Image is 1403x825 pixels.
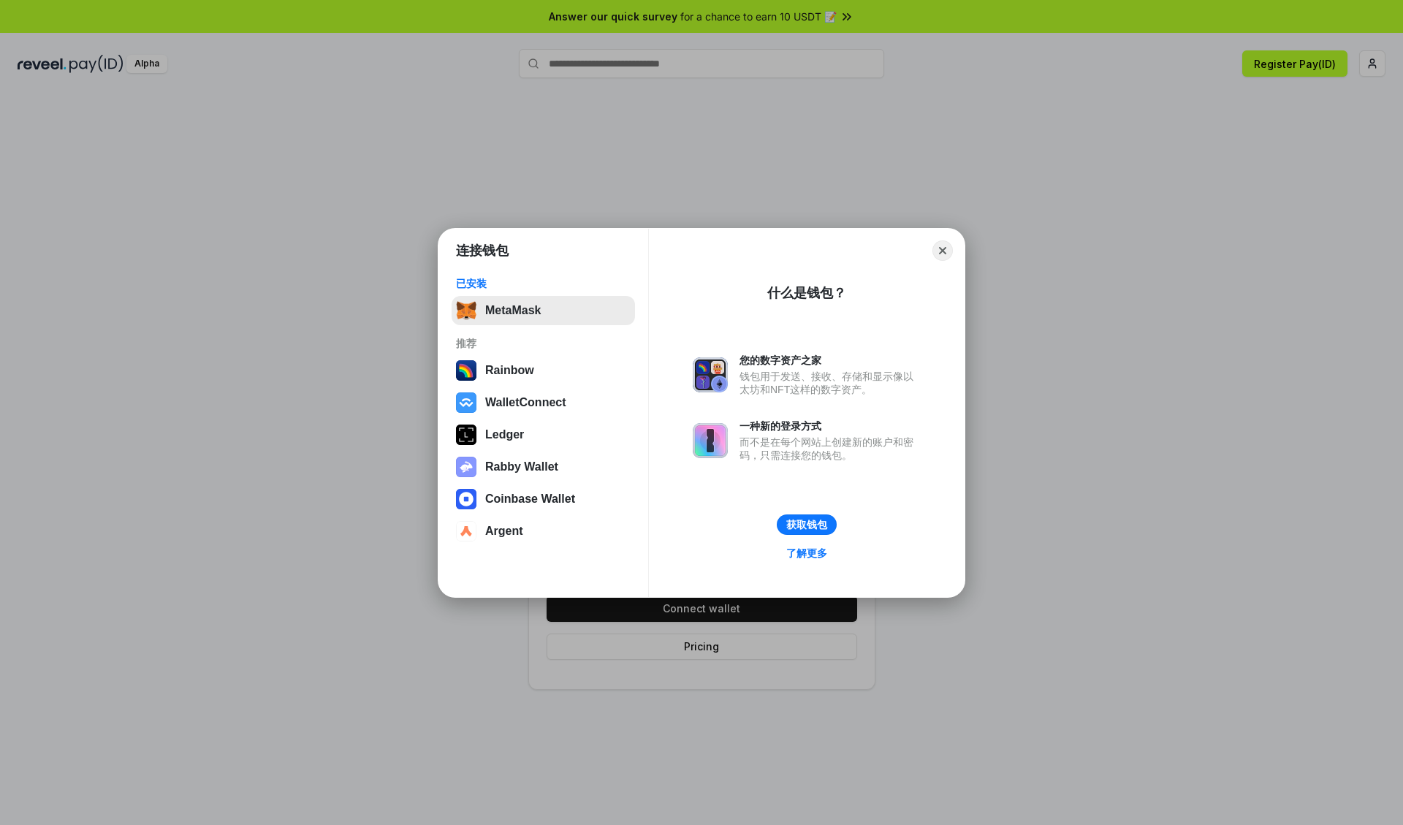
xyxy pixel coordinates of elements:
[693,423,728,458] img: svg+xml,%3Csvg%20xmlns%3D%22http%3A%2F%2Fwww.w3.org%2F2000%2Fsvg%22%20fill%3D%22none%22%20viewBox...
[452,420,635,449] button: Ledger
[739,370,921,396] div: 钱包用于发送、接收、存储和显示像以太坊和NFT这样的数字资产。
[786,518,827,531] div: 获取钱包
[456,242,509,259] h1: 连接钱包
[739,354,921,367] div: 您的数字资产之家
[452,484,635,514] button: Coinbase Wallet
[452,517,635,546] button: Argent
[456,300,476,321] img: svg+xml,%3Csvg%20fill%3D%22none%22%20height%3D%2233%22%20viewBox%3D%220%200%2035%2033%22%20width%...
[452,388,635,417] button: WalletConnect
[452,356,635,385] button: Rainbow
[485,396,566,409] div: WalletConnect
[693,357,728,392] img: svg+xml,%3Csvg%20xmlns%3D%22http%3A%2F%2Fwww.w3.org%2F2000%2Fsvg%22%20fill%3D%22none%22%20viewBox...
[452,296,635,325] button: MetaMask
[767,284,846,302] div: 什么是钱包？
[456,521,476,541] img: svg+xml,%3Csvg%20width%3D%2228%22%20height%3D%2228%22%20viewBox%3D%220%200%2028%2028%22%20fill%3D...
[777,514,837,535] button: 获取钱包
[456,392,476,413] img: svg+xml,%3Csvg%20width%3D%2228%22%20height%3D%2228%22%20viewBox%3D%220%200%2028%2028%22%20fill%3D...
[456,457,476,477] img: svg+xml,%3Csvg%20xmlns%3D%22http%3A%2F%2Fwww.w3.org%2F2000%2Fsvg%22%20fill%3D%22none%22%20viewBox...
[485,304,541,317] div: MetaMask
[452,452,635,482] button: Rabby Wallet
[456,337,631,350] div: 推荐
[485,525,523,538] div: Argent
[456,360,476,381] img: svg+xml,%3Csvg%20width%3D%22120%22%20height%3D%22120%22%20viewBox%3D%220%200%20120%20120%22%20fil...
[777,544,836,563] a: 了解更多
[786,547,827,560] div: 了解更多
[739,419,921,433] div: 一种新的登录方式
[739,436,921,462] div: 而不是在每个网站上创建新的账户和密码，只需连接您的钱包。
[485,364,534,377] div: Rainbow
[932,240,953,261] button: Close
[456,489,476,509] img: svg+xml,%3Csvg%20width%3D%2228%22%20height%3D%2228%22%20viewBox%3D%220%200%2028%2028%22%20fill%3D...
[485,428,524,441] div: Ledger
[456,277,631,290] div: 已安装
[485,493,575,506] div: Coinbase Wallet
[485,460,558,474] div: Rabby Wallet
[456,425,476,445] img: svg+xml,%3Csvg%20xmlns%3D%22http%3A%2F%2Fwww.w3.org%2F2000%2Fsvg%22%20width%3D%2228%22%20height%3...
